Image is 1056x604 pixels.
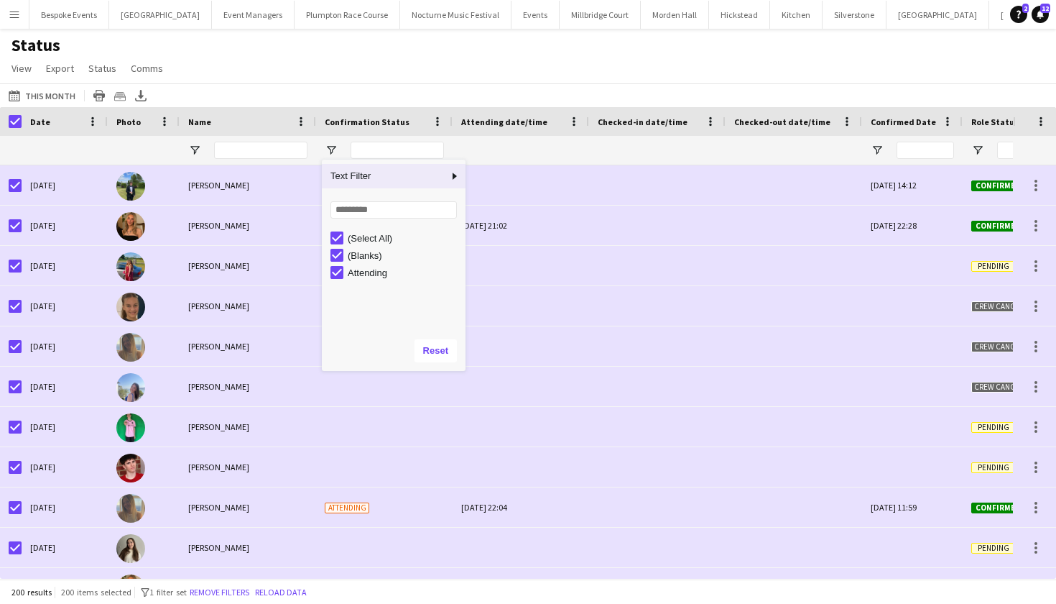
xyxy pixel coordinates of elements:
span: [PERSON_NAME] [188,180,249,191]
button: This Month [6,87,78,104]
input: Role Status Filter Input [997,142,1055,159]
span: Crew cancelled [971,382,1039,393]
div: [DATE] [22,326,108,366]
button: Remove filters [187,585,252,600]
div: [DATE] 21:02 [461,206,580,245]
img: Harvey Gardner [116,172,145,201]
span: Name [188,116,211,127]
app-action-btn: Crew files as ZIP [111,87,129,104]
span: [PERSON_NAME] [188,301,249,311]
span: 2 [1022,4,1029,13]
div: [DATE] [22,367,108,406]
span: Confirmed [971,221,1024,232]
span: Role Status [971,116,1019,127]
div: Attending [348,267,461,278]
span: Date [30,116,50,127]
div: [DATE] [22,528,108,567]
button: Reset [414,339,457,362]
div: [DATE] [22,286,108,326]
img: Jonnie Saunders [116,454,145,482]
a: 12 [1032,6,1049,23]
span: [PERSON_NAME] [188,260,249,271]
div: [DATE] [22,246,108,285]
span: [PERSON_NAME] [188,220,249,231]
div: [DATE] 22:04 [461,488,580,527]
img: Rebecca Etchells [116,333,145,362]
button: Open Filter Menu [971,144,984,157]
span: Crew cancelled [971,301,1039,312]
input: Name Filter Input [214,142,307,159]
span: Text Filter [322,164,448,188]
a: Export [40,59,80,78]
img: Macey Baker [116,212,145,241]
div: (Select All) [348,233,461,244]
a: View [6,59,37,78]
button: Open Filter Menu [188,144,201,157]
div: [DATE] 14:12 [862,165,963,205]
button: Event Managers [212,1,295,29]
span: Pending [971,543,1016,554]
input: Confirmed Date Filter Input [897,142,954,159]
span: Confirmed Date [871,116,936,127]
img: Lily Webster [116,373,145,402]
button: Open Filter Menu [871,144,884,157]
img: Olivia Roberts [116,293,145,321]
button: Morden Hall [641,1,709,29]
img: Rebecca Etchells [116,494,145,523]
div: [DATE] [22,206,108,245]
span: Status [88,62,116,75]
span: Checked-in date/time [598,116,687,127]
button: [GEOGRAPHIC_DATA] [886,1,989,29]
div: (Blanks) [348,250,461,261]
app-action-btn: Export XLSX [132,87,149,104]
a: Status [83,59,122,78]
span: [PERSON_NAME] [188,502,249,513]
div: [DATE] [22,447,108,487]
div: [DATE] [22,407,108,447]
span: Comms [131,62,163,75]
div: Column Filter [322,160,466,371]
button: Plumpton Race Course [295,1,400,29]
button: Bespoke Events [29,1,109,29]
span: Pending [971,462,1016,473]
app-action-btn: Print [91,87,108,104]
button: Reload data [252,585,310,600]
span: [PERSON_NAME] [188,341,249,352]
a: Comms [125,59,169,78]
span: Crew cancelled [971,342,1039,352]
button: Kitchen [770,1,823,29]
a: 2 [1010,6,1027,23]
span: [PERSON_NAME] [188,462,249,472]
div: [DATE] [22,165,108,205]
button: Open Filter Menu [325,144,338,157]
button: Hickstead [709,1,770,29]
span: Checked-out date/time [734,116,830,127]
span: [PERSON_NAME] [188,542,249,553]
input: Confirmation Status Filter Input [351,142,444,159]
span: Attending date/time [461,116,547,127]
span: Pending [971,422,1016,433]
span: 12 [1040,4,1050,13]
button: Nocturne Music Festival [400,1,511,29]
button: Silverstone [823,1,886,29]
span: 200 items selected [61,587,131,598]
span: Confirmed [971,503,1024,513]
span: 1 filter set [149,587,187,598]
img: Emily Brown [116,534,145,563]
span: Confirmed [971,180,1024,191]
img: Macey Baker [116,575,145,603]
span: [PERSON_NAME] [188,381,249,392]
div: [DATE] [22,488,108,527]
div: Filter List [322,229,466,281]
div: [DATE] 11:59 [862,488,963,527]
img: Caleb Haines [116,413,145,442]
img: Megan Hamill [116,252,145,281]
button: Events [511,1,560,29]
span: [PERSON_NAME] [188,421,249,432]
span: Pending [971,261,1016,272]
input: Search filter values [330,201,457,219]
span: Photo [116,116,141,127]
div: [DATE] 22:28 [862,206,963,245]
button: [GEOGRAPHIC_DATA] [109,1,212,29]
span: View [11,62,32,75]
